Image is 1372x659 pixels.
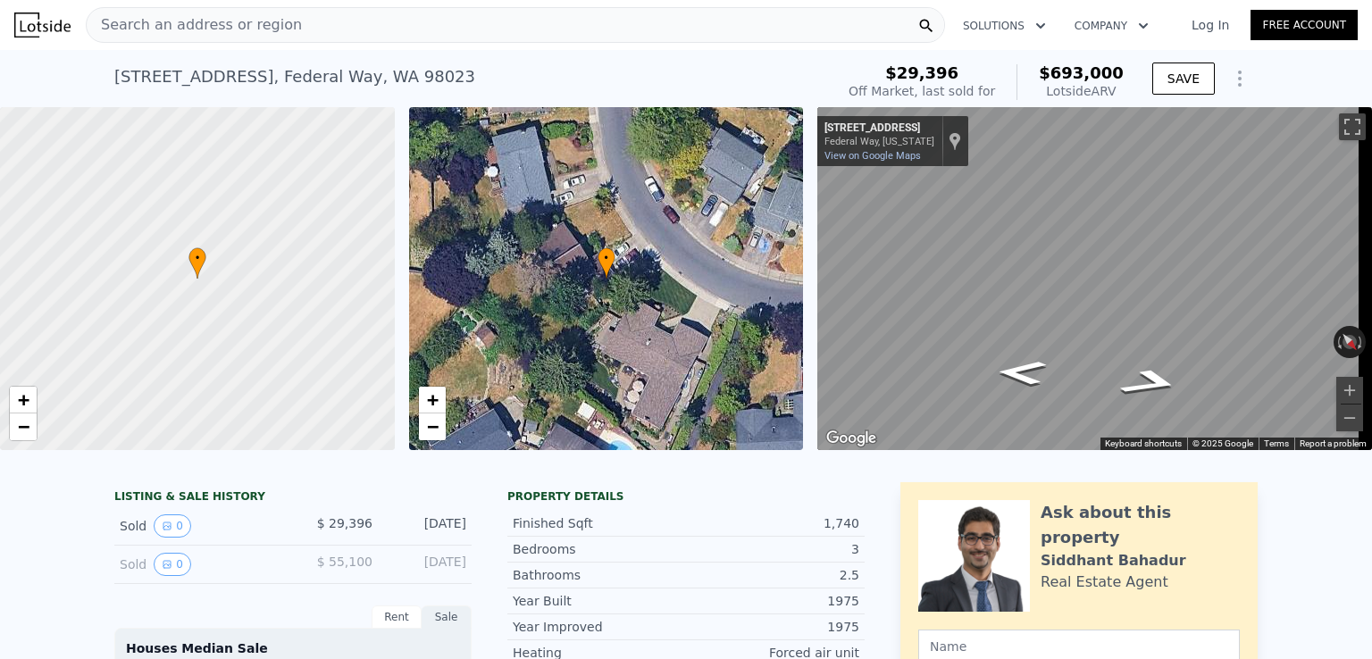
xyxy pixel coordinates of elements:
[817,107,1372,450] div: Street View
[1041,500,1240,550] div: Ask about this property
[14,13,71,38] img: Lotside
[1357,326,1367,358] button: Rotate clockwise
[154,514,191,538] button: View historical data
[1300,438,1367,448] a: Report a problem
[18,415,29,438] span: −
[598,247,615,279] div: •
[817,107,1372,450] div: Map
[422,605,472,629] div: Sale
[372,605,422,629] div: Rent
[126,639,460,657] div: Houses Median Sale
[154,553,191,576] button: View historical data
[686,540,859,558] div: 3
[686,566,859,584] div: 2.5
[849,82,995,100] div: Off Market, last sold for
[1334,326,1343,358] button: Rotate counterclockwise
[1222,61,1258,96] button: Show Options
[426,415,438,438] span: −
[513,514,686,532] div: Finished Sqft
[975,355,1067,391] path: Go Southeast, 42nd Pl SW
[1039,63,1124,82] span: $693,000
[1060,10,1163,42] button: Company
[1041,550,1186,571] div: Siddhant Bahadur
[949,10,1060,42] button: Solutions
[1170,16,1251,34] a: Log In
[513,566,686,584] div: Bathrooms
[824,150,921,162] a: View on Google Maps
[513,592,686,610] div: Year Built
[949,131,961,151] a: Show location on map
[1336,377,1363,404] button: Zoom in
[10,413,37,440] a: Zoom out
[1094,362,1208,403] path: Go Northwest, 42nd Pl SW
[188,247,206,279] div: •
[507,489,865,504] div: Property details
[598,250,615,266] span: •
[1334,325,1366,358] button: Reset the view
[87,14,302,36] span: Search an address or region
[686,592,859,610] div: 1975
[1039,82,1124,100] div: Lotside ARV
[18,388,29,411] span: +
[426,388,438,411] span: +
[686,618,859,636] div: 1975
[10,387,37,413] a: Zoom in
[1041,571,1168,593] div: Real Estate Agent
[120,553,279,576] div: Sold
[114,64,475,89] div: [STREET_ADDRESS] , Federal Way , WA 98023
[188,250,206,266] span: •
[1105,438,1182,450] button: Keyboard shortcuts
[822,427,881,450] a: Open this area in Google Maps (opens a new window)
[317,555,372,569] span: $ 55,100
[419,387,446,413] a: Zoom in
[822,427,881,450] img: Google
[1192,438,1253,448] span: © 2025 Google
[387,553,466,576] div: [DATE]
[419,413,446,440] a: Zoom out
[824,121,934,136] div: [STREET_ADDRESS]
[686,514,859,532] div: 1,740
[824,136,934,147] div: Federal Way, [US_STATE]
[513,540,686,558] div: Bedrooms
[513,618,686,636] div: Year Improved
[1339,113,1366,140] button: Toggle fullscreen view
[1264,438,1289,448] a: Terms (opens in new tab)
[120,514,279,538] div: Sold
[1152,63,1215,95] button: SAVE
[387,514,466,538] div: [DATE]
[114,489,472,507] div: LISTING & SALE HISTORY
[885,63,958,82] span: $29,396
[317,516,372,530] span: $ 29,396
[1336,405,1363,431] button: Zoom out
[1251,10,1358,40] a: Free Account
